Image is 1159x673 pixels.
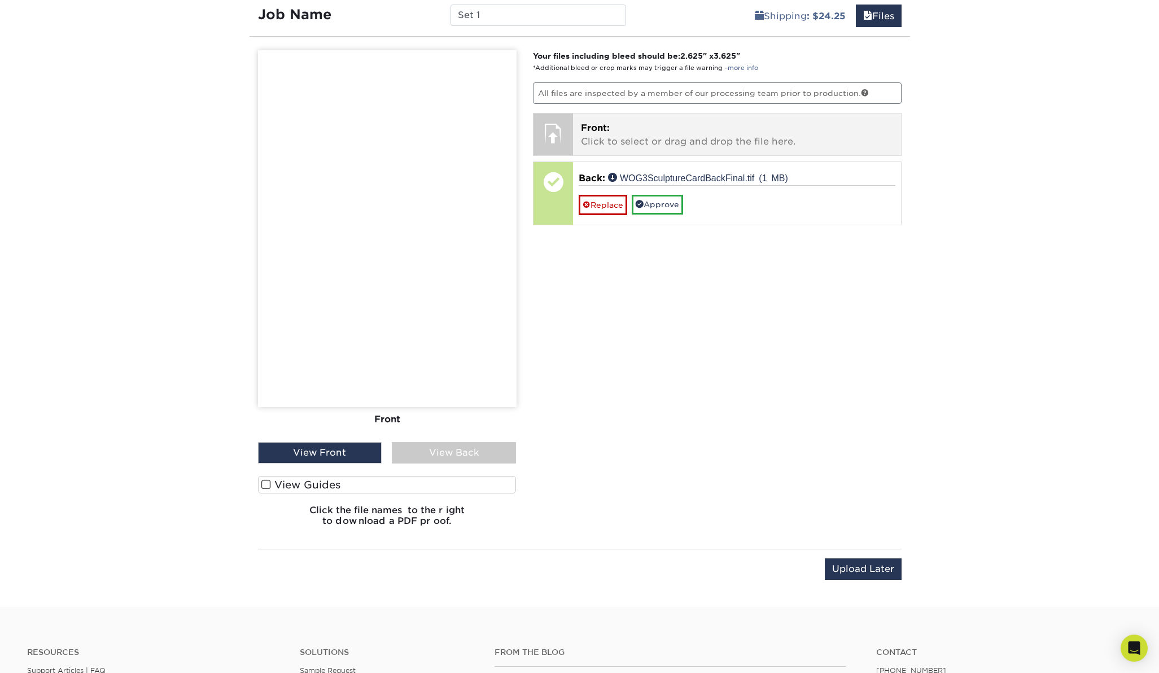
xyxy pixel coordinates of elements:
h4: From the Blog [495,648,846,657]
div: Front [258,407,517,432]
input: Enter a job name [451,5,626,26]
a: Replace [579,195,627,215]
p: All files are inspected by a member of our processing team prior to production. [533,82,902,104]
span: 2.625 [680,51,703,60]
small: *Additional bleed or crop marks may trigger a file warning – [533,64,758,72]
input: Upload Later [825,558,902,580]
span: Front: [581,123,610,133]
h6: Click the file names to the right to download a PDF proof. [258,505,517,535]
div: Open Intercom Messenger [1121,635,1148,662]
a: Files [856,5,902,27]
strong: Job Name [258,6,331,23]
a: Approve [632,195,683,214]
a: Contact [876,648,1132,657]
a: WOG3SculptureCardBackFinal.tif (1 MB) [608,173,788,182]
div: View Front [258,442,382,464]
p: Click to select or drag and drop the file here. [581,121,893,148]
span: Back: [579,173,605,183]
span: files [863,11,872,21]
div: View Back [392,442,516,464]
label: View Guides [258,476,517,493]
span: shipping [755,11,764,21]
a: more info [728,64,758,72]
span: 3.625 [714,51,736,60]
h4: Resources [27,648,283,657]
b: : $24.25 [807,11,846,21]
strong: Your files including bleed should be: " x " [533,51,740,60]
h4: Solutions [300,648,478,657]
a: Shipping: $24.25 [747,5,853,27]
